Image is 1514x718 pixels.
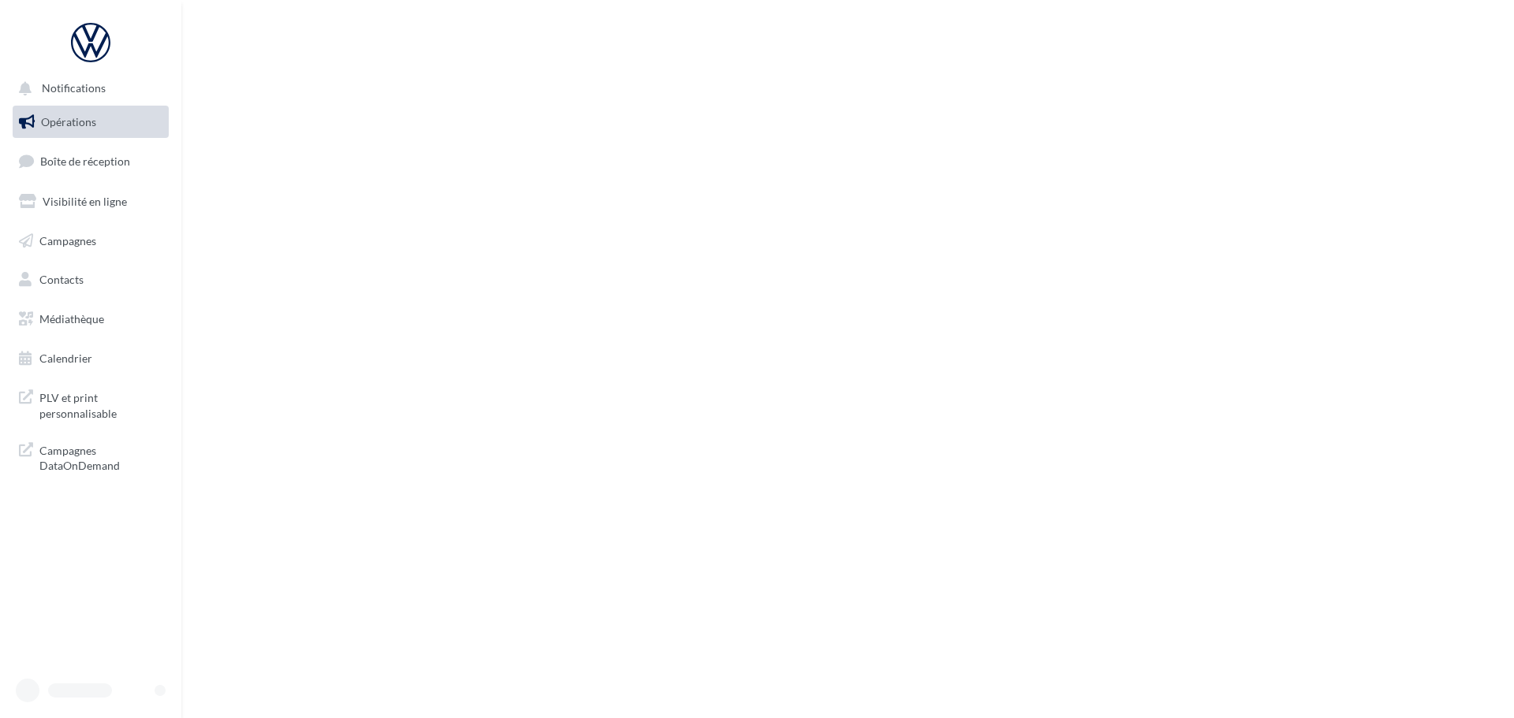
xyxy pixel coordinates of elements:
span: Boîte de réception [40,154,130,168]
a: Contacts [9,263,172,296]
span: Médiathèque [39,312,104,326]
a: Boîte de réception [9,144,172,178]
a: Campagnes [9,225,172,258]
span: Campagnes DataOnDemand [39,440,162,474]
span: Calendrier [39,352,92,365]
span: Opérations [41,115,96,128]
a: Médiathèque [9,303,172,336]
span: Visibilité en ligne [43,195,127,208]
a: Campagnes DataOnDemand [9,433,172,480]
a: PLV et print personnalisable [9,381,172,427]
a: Visibilité en ligne [9,185,172,218]
span: Contacts [39,273,84,286]
span: Notifications [42,82,106,95]
a: Calendrier [9,342,172,375]
span: Campagnes [39,233,96,247]
a: Opérations [9,106,172,139]
span: PLV et print personnalisable [39,387,162,421]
